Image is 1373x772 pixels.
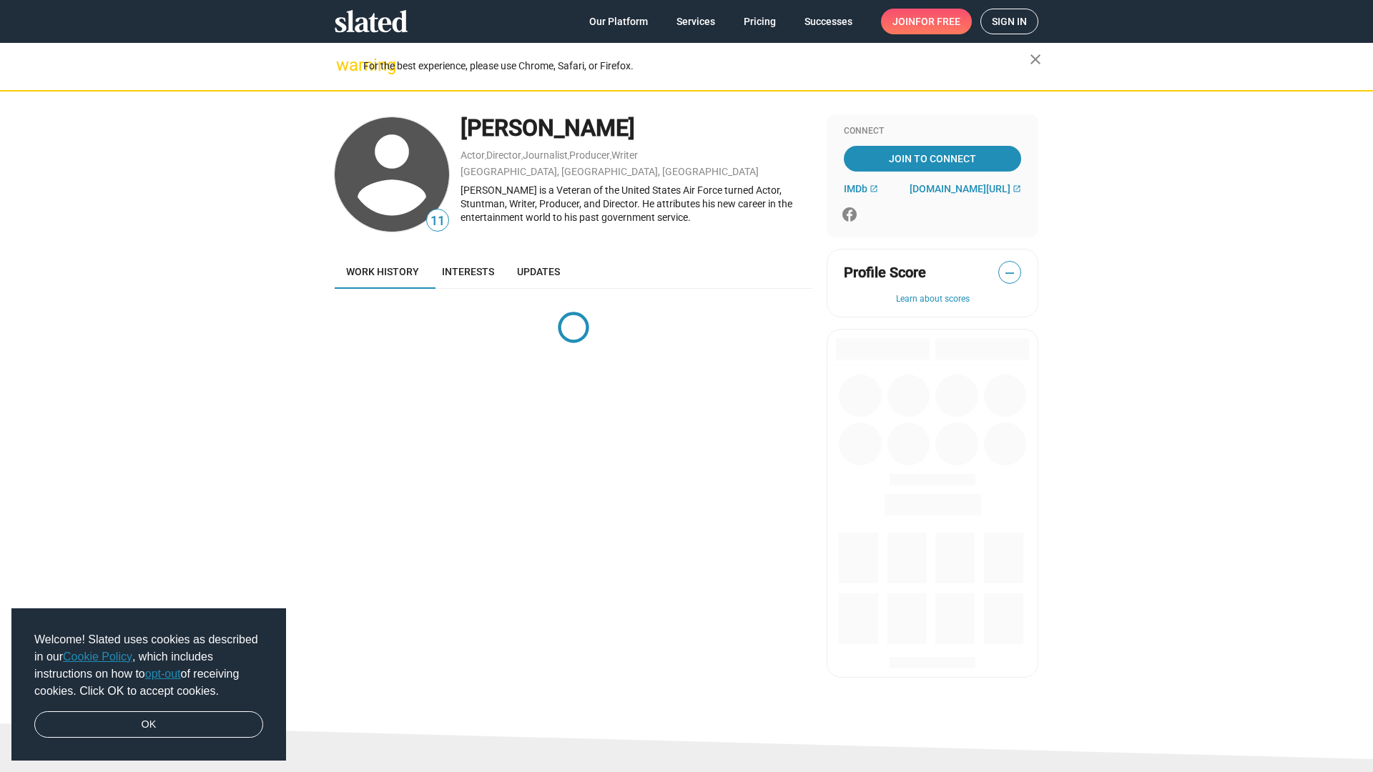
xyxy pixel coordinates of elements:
a: Pricing [732,9,787,34]
a: IMDb [844,183,878,194]
a: Sign in [980,9,1038,34]
span: Join [892,9,960,34]
a: Successes [793,9,864,34]
a: Director [486,149,521,161]
a: Interests [430,254,506,289]
div: [PERSON_NAME] [461,113,812,144]
div: cookieconsent [11,608,286,761]
a: Our Platform [578,9,659,34]
a: Actor [461,149,485,161]
a: [DOMAIN_NAME][URL] [910,183,1021,194]
span: Pricing [744,9,776,34]
a: dismiss cookie message [34,711,263,738]
span: Work history [346,266,419,277]
a: Writer [611,149,638,161]
span: — [999,264,1020,282]
a: Joinfor free [881,9,972,34]
span: , [610,152,611,160]
a: Join To Connect [844,146,1021,172]
a: Services [665,9,727,34]
span: Successes [804,9,852,34]
span: Profile Score [844,263,926,282]
mat-icon: open_in_new [870,184,878,193]
a: Journalist [523,149,568,161]
a: Updates [506,254,571,289]
div: For the best experience, please use Chrome, Safari, or Firefox. [363,56,1030,76]
span: Interests [442,266,494,277]
mat-icon: close [1027,51,1044,68]
mat-icon: open_in_new [1013,184,1021,193]
span: , [521,152,523,160]
a: Work history [335,254,430,289]
div: Connect [844,126,1021,137]
span: Join To Connect [847,146,1018,172]
a: Cookie Policy [63,650,132,663]
span: for free [915,9,960,34]
span: , [568,152,569,160]
mat-icon: warning [336,56,353,74]
span: Updates [517,266,560,277]
span: Sign in [992,9,1027,34]
a: Producer [569,149,610,161]
span: Our Platform [589,9,648,34]
a: opt-out [145,668,181,680]
div: [PERSON_NAME] is a Veteran of the United States Air Force turned Actor, Stuntman, Writer, Produce... [461,184,812,224]
span: [DOMAIN_NAME][URL] [910,183,1010,194]
span: , [485,152,486,160]
span: Services [676,9,715,34]
span: 11 [427,212,448,231]
button: Learn about scores [844,294,1021,305]
span: IMDb [844,183,867,194]
a: [GEOGRAPHIC_DATA], [GEOGRAPHIC_DATA], [GEOGRAPHIC_DATA] [461,166,759,177]
span: Welcome! Slated uses cookies as described in our , which includes instructions on how to of recei... [34,631,263,700]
